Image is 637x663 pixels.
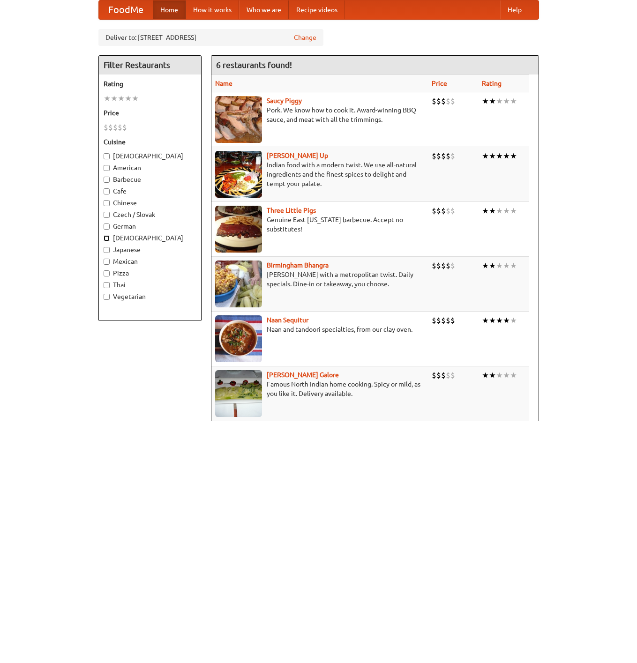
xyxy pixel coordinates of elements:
li: $ [446,151,450,161]
li: $ [446,370,450,380]
li: ★ [111,93,118,104]
li: ★ [482,261,489,271]
b: Naan Sequitur [267,316,308,324]
li: ★ [489,206,496,216]
li: ★ [482,206,489,216]
label: Barbecue [104,175,196,184]
li: ★ [510,206,517,216]
img: bhangra.jpg [215,261,262,307]
li: $ [446,206,450,216]
input: German [104,223,110,230]
li: $ [446,96,450,106]
h5: Rating [104,79,196,89]
p: Pork. We know how to cook it. Award-winning BBQ sauce, and meat with all the trimmings. [215,105,425,124]
label: [DEMOGRAPHIC_DATA] [104,233,196,243]
li: $ [436,151,441,161]
label: Vegetarian [104,292,196,301]
b: Saucy Piggy [267,97,302,104]
label: German [104,222,196,231]
label: American [104,163,196,172]
li: ★ [132,93,139,104]
input: American [104,165,110,171]
a: Who we are [239,0,289,19]
p: Famous North Indian home cooking. Spicy or mild, as you like it. Delivery available. [215,380,425,398]
img: curryup.jpg [215,151,262,198]
li: ★ [496,151,503,161]
li: $ [104,122,108,133]
a: How it works [186,0,239,19]
li: ★ [503,315,510,326]
li: $ [441,206,446,216]
li: ★ [510,96,517,106]
label: Cafe [104,186,196,196]
li: ★ [489,261,496,271]
img: naansequitur.jpg [215,315,262,362]
img: littlepigs.jpg [215,206,262,253]
li: $ [450,151,455,161]
li: ★ [482,370,489,380]
input: Mexican [104,259,110,265]
label: [DEMOGRAPHIC_DATA] [104,151,196,161]
a: Change [294,33,316,42]
li: $ [441,370,446,380]
li: ★ [104,93,111,104]
input: Cafe [104,188,110,194]
li: $ [450,261,455,271]
li: $ [441,315,446,326]
li: ★ [496,261,503,271]
li: ★ [489,96,496,106]
li: $ [432,261,436,271]
ng-pluralize: 6 restaurants found! [216,60,292,69]
li: ★ [125,93,132,104]
li: $ [118,122,122,133]
li: $ [450,370,455,380]
li: $ [436,261,441,271]
img: saucy.jpg [215,96,262,143]
label: Thai [104,280,196,290]
li: ★ [503,96,510,106]
li: ★ [489,315,496,326]
input: Vegetarian [104,294,110,300]
li: $ [450,315,455,326]
li: $ [432,315,436,326]
div: Deliver to: [STREET_ADDRESS] [98,29,323,46]
li: $ [436,206,441,216]
li: ★ [482,151,489,161]
li: $ [441,96,446,106]
a: Help [500,0,529,19]
li: $ [432,370,436,380]
li: $ [113,122,118,133]
li: ★ [482,96,489,106]
img: currygalore.jpg [215,370,262,417]
h5: Price [104,108,196,118]
input: Chinese [104,200,110,206]
a: Name [215,80,232,87]
li: $ [432,206,436,216]
h4: Filter Restaurants [99,56,201,74]
input: Japanese [104,247,110,253]
h5: Cuisine [104,137,196,147]
a: FoodMe [99,0,153,19]
li: ★ [489,151,496,161]
input: [DEMOGRAPHIC_DATA] [104,153,110,159]
input: Barbecue [104,177,110,183]
input: Thai [104,282,110,288]
a: Three Little Pigs [267,207,316,214]
li: $ [432,96,436,106]
li: ★ [503,151,510,161]
li: $ [446,261,450,271]
li: ★ [489,370,496,380]
input: Czech / Slovak [104,212,110,218]
input: Pizza [104,270,110,276]
a: [PERSON_NAME] Galore [267,371,339,379]
p: Genuine East [US_STATE] barbecue. Accept no substitutes! [215,215,425,234]
a: Price [432,80,447,87]
label: Pizza [104,268,196,278]
label: Mexican [104,257,196,266]
a: [PERSON_NAME] Up [267,152,328,159]
a: Recipe videos [289,0,345,19]
li: ★ [496,315,503,326]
